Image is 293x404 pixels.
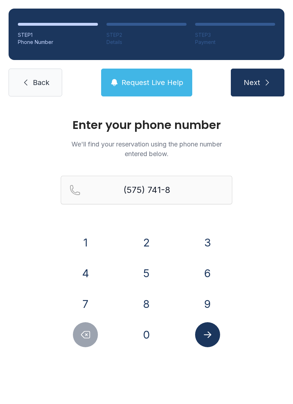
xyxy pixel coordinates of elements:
button: 8 [134,291,159,316]
div: Payment [195,39,275,46]
div: STEP 3 [195,31,275,39]
input: Reservation phone number [61,176,232,204]
p: We'll find your reservation using the phone number entered below. [61,139,232,159]
button: 0 [134,322,159,347]
button: 4 [73,261,98,286]
span: Request Live Help [121,78,183,88]
button: 7 [73,291,98,316]
button: Submit lookup form [195,322,220,347]
div: Phone Number [18,39,98,46]
span: Next [244,78,260,88]
button: 9 [195,291,220,316]
span: Back [33,78,49,88]
button: 1 [73,230,98,255]
button: 5 [134,261,159,286]
button: 2 [134,230,159,255]
div: STEP 1 [18,31,98,39]
button: 6 [195,261,220,286]
div: Details [106,39,187,46]
button: Delete number [73,322,98,347]
div: STEP 2 [106,31,187,39]
button: 3 [195,230,220,255]
h1: Enter your phone number [61,119,232,131]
